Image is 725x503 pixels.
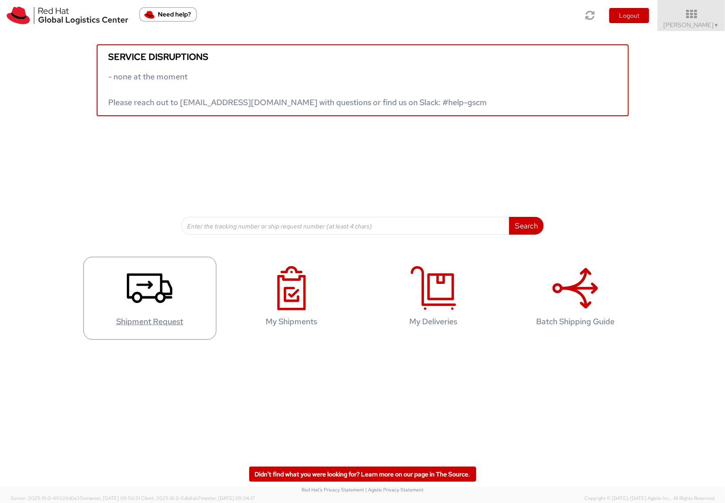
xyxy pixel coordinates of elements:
h5: Service disruptions [109,52,617,62]
a: Batch Shipping Guide [509,257,642,340]
span: - none at the moment Please reach out to [EMAIL_ADDRESS][DOMAIN_NAME] with questions or find us o... [109,71,487,107]
button: Logout [609,8,649,23]
span: master, [DATE] 09:50:51 [86,495,140,501]
a: Service disruptions - none at the moment Please reach out to [EMAIL_ADDRESS][DOMAIN_NAME] with qu... [97,44,629,116]
button: Search [509,217,544,235]
input: Enter the tracking number or ship request number (at least 4 chars) [181,217,510,235]
a: Shipment Request [83,257,216,340]
span: Server: 2025.19.0-49328d0a35e [11,495,140,501]
a: Red Hat's Privacy Statement [302,487,364,493]
img: rh-logistics-00dfa346123c4ec078e1.svg [7,7,128,24]
a: My Shipments [225,257,358,340]
h4: My Deliveries [376,317,491,326]
span: master, [DATE] 09:34:17 [201,495,255,501]
h4: Shipment Request [93,317,207,326]
h4: My Shipments [235,317,349,326]
span: Client: 2025.18.0-5db8ab7 [141,495,255,501]
span: [PERSON_NAME] [664,21,719,29]
h4: Batch Shipping Guide [518,317,633,326]
a: My Deliveries [367,257,500,340]
a: Didn't find what you were looking for? Learn more on our page in The Source. [249,467,476,482]
a: | Agistix Privacy Statement [365,487,423,493]
span: Copyright © [DATE]-[DATE] Agistix Inc., All Rights Reserved [584,495,714,502]
span: ▼ [714,22,719,29]
button: Need help? [139,7,197,22]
